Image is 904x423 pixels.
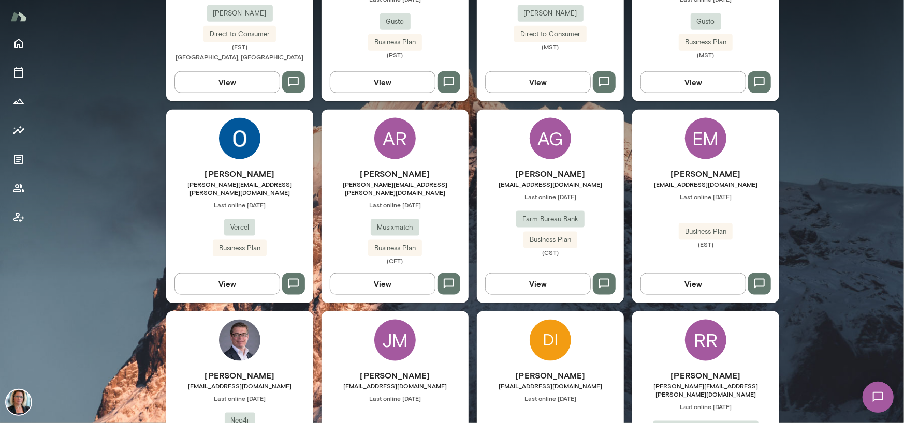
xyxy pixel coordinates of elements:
span: (EST) [632,240,779,248]
span: Last online [DATE] [632,402,779,411]
h6: [PERSON_NAME] [322,369,469,382]
img: Jan Aertsen [219,320,260,361]
button: View [330,71,435,93]
span: [PERSON_NAME][EMAIL_ADDRESS][PERSON_NAME][DOMAIN_NAME] [322,180,469,197]
img: Mento [10,7,27,26]
span: Last online [DATE] [166,201,313,209]
button: Home [8,33,29,54]
button: Members [8,178,29,199]
span: Gusto [380,17,411,27]
img: Jennifer Alvarez [6,390,31,415]
span: [PERSON_NAME][EMAIL_ADDRESS][PERSON_NAME][DOMAIN_NAME] [166,180,313,197]
button: View [174,71,280,93]
span: Last online [DATE] [477,394,624,402]
button: View [174,273,280,295]
div: EM [685,118,726,159]
span: Musixmatch [371,222,419,233]
span: (MST) [632,51,779,59]
span: Business Plan [523,235,577,245]
h6: [PERSON_NAME] [477,369,624,382]
span: (MST) [477,42,624,51]
button: Documents [8,149,29,170]
button: Client app [8,207,29,228]
div: JM [374,320,416,361]
button: Sessions [8,62,29,83]
span: [PERSON_NAME][EMAIL_ADDRESS][PERSON_NAME][DOMAIN_NAME] [632,382,779,398]
span: [GEOGRAPHIC_DATA], [GEOGRAPHIC_DATA] [176,53,304,61]
button: View [330,273,435,295]
h6: [PERSON_NAME] [166,369,313,382]
span: [PERSON_NAME] [207,8,273,19]
span: [EMAIL_ADDRESS][DOMAIN_NAME] [632,180,779,188]
span: Farm Bureau Bank [516,214,585,224]
span: Business Plan [679,37,733,48]
span: Vercel [224,222,255,233]
button: Growth Plan [8,91,29,112]
span: Last online [DATE] [166,394,313,402]
h6: [PERSON_NAME] [166,168,313,180]
img: Olivia Williams [219,118,260,159]
span: Direct to Consumer [514,29,587,39]
button: Insights [8,120,29,141]
span: [EMAIL_ADDRESS][DOMAIN_NAME] [477,180,624,188]
h6: [PERSON_NAME] [322,168,469,180]
button: View [640,71,746,93]
span: (CET) [322,256,469,265]
button: View [640,273,746,295]
h6: [PERSON_NAME] [632,369,779,382]
span: Last online [DATE] [322,201,469,209]
span: [PERSON_NAME] [518,8,584,19]
h6: [PERSON_NAME] [477,168,624,180]
span: (PST) [322,51,469,59]
span: Business Plan [213,243,267,253]
span: Last online [DATE] [477,192,624,201]
button: View [485,71,591,93]
button: View [485,273,591,295]
span: Business Plan [368,243,422,253]
span: (EST) [166,42,313,51]
h6: [PERSON_NAME] [632,168,779,180]
div: AG [530,118,571,159]
span: [EMAIL_ADDRESS][DOMAIN_NAME] [322,382,469,390]
span: Last online [DATE] [632,192,779,201]
span: Last online [DATE] [322,394,469,402]
div: RR [685,320,726,361]
span: [EMAIL_ADDRESS][DOMAIN_NAME] [166,382,313,390]
span: Direct to Consumer [203,29,276,39]
span: Business Plan [368,37,422,48]
span: (CST) [477,248,624,256]
img: Diane deCordova [530,320,571,361]
span: [EMAIL_ADDRESS][DOMAIN_NAME] [477,382,624,390]
div: AR [374,118,416,159]
span: Business Plan [679,226,733,237]
span: Gusto [691,17,721,27]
